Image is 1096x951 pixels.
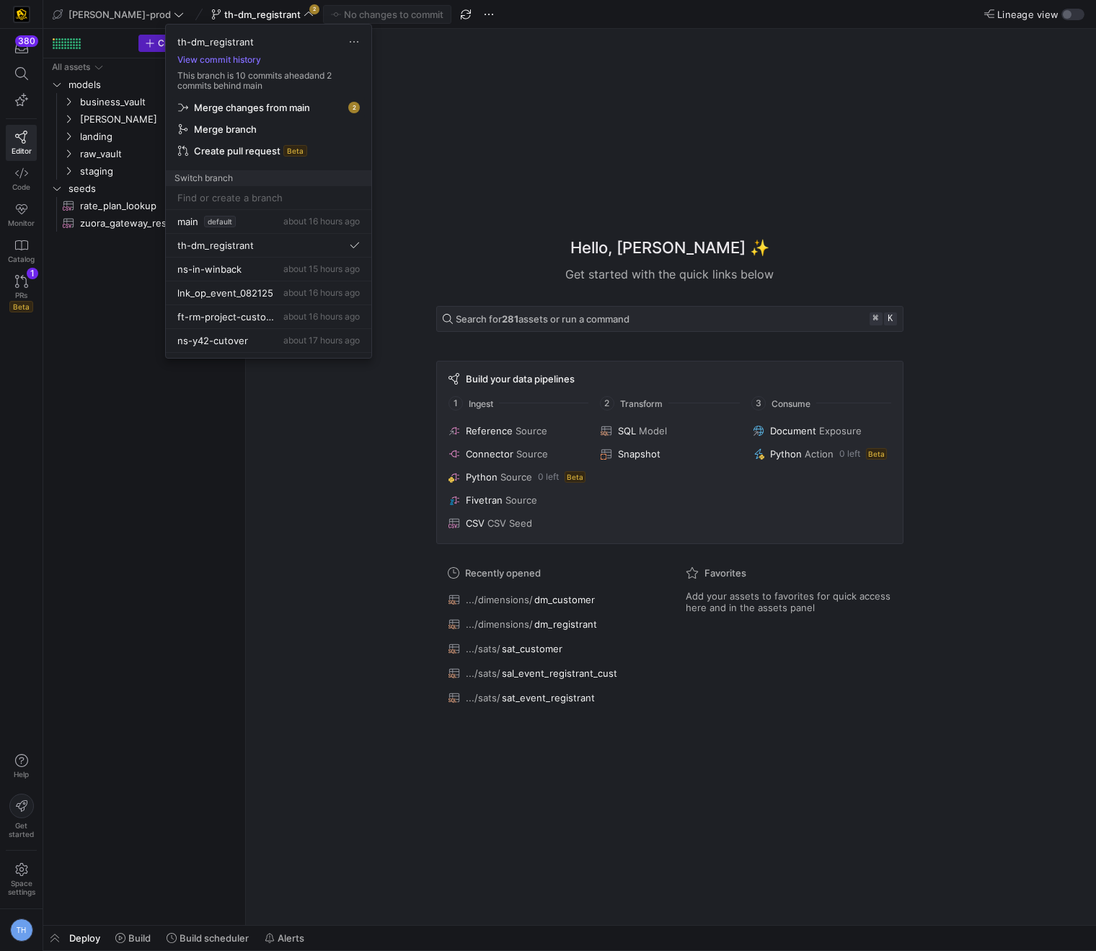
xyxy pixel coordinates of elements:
span: about 16 hours ago [283,216,360,227]
span: ft-rm-project-custom-publishing [177,311,280,323]
span: about 15 hours ago [283,263,360,274]
span: Create pull request [194,145,280,157]
span: about 16 hours ago [283,287,360,298]
span: th-dm_registrant [177,240,254,251]
span: main [177,216,198,227]
span: ns-in-winback [177,263,242,275]
span: about 17 hours ago [283,335,360,346]
input: Find or create a branch [177,192,360,203]
button: View commit history [166,55,273,65]
span: th-dm_registrant [177,36,254,48]
p: This branch is 10 commits ahead and 2 commits behind main [166,71,371,91]
span: default [204,216,236,227]
span: Beta [283,145,307,157]
span: Merge branch [194,123,257,135]
button: Create pull requestBeta [172,140,366,162]
span: Merge changes from main [194,102,310,113]
button: Merge changes from main [172,97,366,118]
span: ns-y42-cutover [177,335,248,346]
span: about 16 hours ago [283,311,360,322]
button: Merge branch [172,118,366,140]
span: lnk_op_event_082125 [177,287,273,299]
